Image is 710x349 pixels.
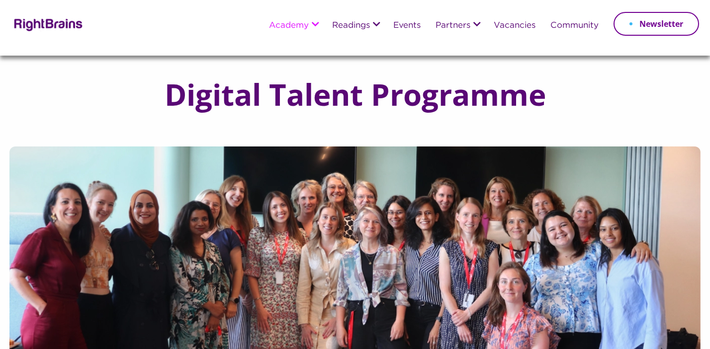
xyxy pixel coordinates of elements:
a: Readings [332,21,370,30]
a: Partners [436,21,470,30]
a: Events [393,21,421,30]
a: Newsletter [614,12,699,36]
a: Academy [269,21,309,30]
h1: Digital Talent Programme [145,78,566,111]
a: Community [550,21,599,30]
img: Rightbrains [11,17,83,31]
a: Vacancies [494,21,535,30]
